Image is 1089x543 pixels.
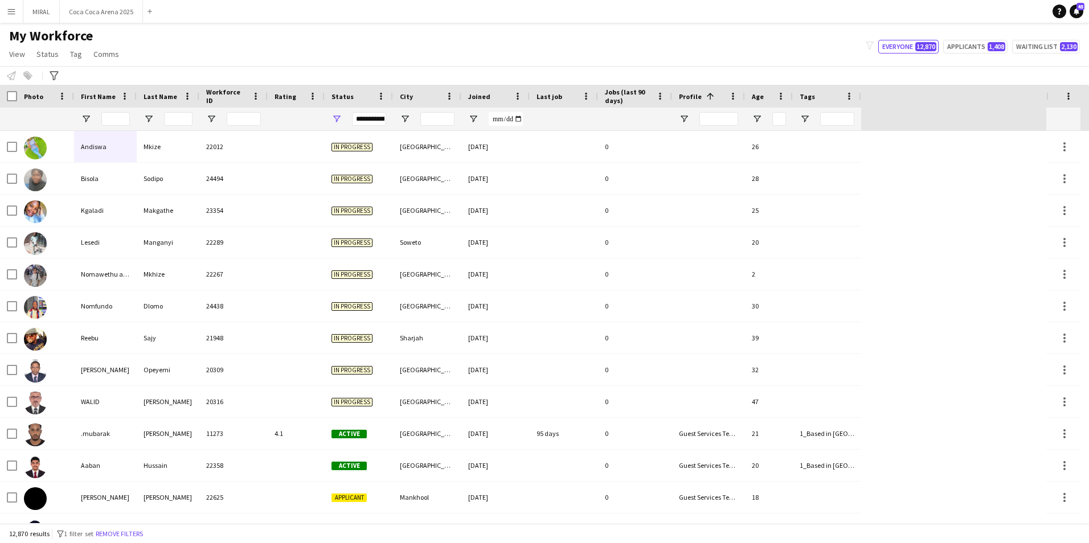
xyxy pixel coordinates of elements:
span: In progress [331,143,372,151]
div: 20 [745,227,793,258]
div: [GEOGRAPHIC_DATA] [393,195,461,226]
button: Open Filter Menu [679,114,689,124]
div: [GEOGRAPHIC_DATA] [393,354,461,385]
input: Last Name Filter Input [164,112,193,126]
div: 22358 [199,450,268,481]
div: [DATE] [461,227,530,258]
div: 0 [598,131,672,162]
div: Nomfundo [74,290,137,322]
input: First Name Filter Input [101,112,130,126]
span: In progress [331,334,372,343]
a: Tag [65,47,87,61]
span: Joined [468,92,490,101]
button: Open Filter Menu [800,114,810,124]
div: [PERSON_NAME] [74,354,137,385]
div: [DATE] [461,258,530,290]
div: [PERSON_NAME] [137,482,199,513]
div: Opeyemi [137,354,199,385]
div: [GEOGRAPHIC_DATA] [393,258,461,290]
div: [PERSON_NAME] [137,418,199,449]
img: .mubarak Ali [24,423,47,446]
span: Last job [537,92,562,101]
div: Reebu [74,322,137,353]
div: Sodipo [137,163,199,194]
div: 0 [598,354,672,385]
span: In progress [331,366,372,375]
div: Guest Services Team [672,450,745,481]
div: 20 [745,450,793,481]
span: In progress [331,175,372,183]
span: View [9,49,25,59]
div: Mkize [137,131,199,162]
div: [GEOGRAPHIC_DATA] [393,418,461,449]
button: Coca Coca Arena 2025 [60,1,143,23]
div: Manganyi [137,227,199,258]
div: 28 [745,163,793,194]
span: 2,130 [1060,42,1078,51]
a: Comms [89,47,124,61]
img: Sadare Opeyemi [24,360,47,382]
span: Comms [93,49,119,59]
span: Tag [70,49,82,59]
button: Waiting list2,130 [1012,40,1080,54]
button: Open Filter Menu [144,114,154,124]
span: In progress [331,207,372,215]
div: 47 [745,386,793,417]
div: 0 [598,482,672,513]
button: Open Filter Menu [81,114,91,124]
span: Profile [679,92,702,101]
span: Status [331,92,354,101]
div: 1_Based in [GEOGRAPHIC_DATA], 2_English Level = 2/3 Good [793,450,861,481]
span: My Workforce [9,27,93,44]
img: Andiswa Mkize [24,137,47,159]
span: City [400,92,413,101]
input: Joined Filter Input [489,112,523,126]
div: 32 [745,354,793,385]
div: 0 [598,195,672,226]
div: 22267 [199,258,268,290]
button: Open Filter Menu [206,114,216,124]
div: 25 [745,195,793,226]
span: Rating [275,92,296,101]
div: Soweto [393,227,461,258]
div: Sajy [137,322,199,353]
span: Workforce ID [206,88,247,105]
div: 95 days [530,418,598,449]
div: Andiswa [74,131,137,162]
div: [DATE] [461,322,530,353]
div: 2 [745,258,793,290]
div: [DATE] [461,418,530,449]
button: Open Filter Menu [468,114,478,124]
span: Status [36,49,59,59]
span: Last Name [144,92,177,101]
div: Mankhool [393,482,461,513]
span: First Name [81,92,116,101]
span: Photo [24,92,43,101]
span: 1 filter set [64,529,93,538]
a: 45 [1070,5,1083,18]
img: Aadhish Sreejith [24,519,47,542]
div: 0 [598,227,672,258]
img: Bisola Sodipo [24,168,47,191]
div: 26 [745,131,793,162]
div: Kgaladi [74,195,137,226]
img: Lesedi Manganyi [24,232,47,255]
div: 22289 [199,227,268,258]
input: Age Filter Input [772,112,786,126]
div: [DATE] [461,386,530,417]
div: Sharjah [393,322,461,353]
div: [GEOGRAPHIC_DATA] [393,386,461,417]
div: [DATE] [461,450,530,481]
div: [GEOGRAPHIC_DATA] [393,450,461,481]
button: Applicants1,408 [943,40,1008,54]
div: 1_Based in [GEOGRAPHIC_DATA], 2_English Level = 3/3 Excellent, 4_EA Active, [GEOGRAPHIC_DATA] [793,418,861,449]
div: 11273 [199,418,268,449]
img: Aaban Hussain [24,455,47,478]
div: 24438 [199,290,268,322]
span: In progress [331,270,372,279]
div: Hussain [137,450,199,481]
img: Kgaladi Makgathe [24,200,47,223]
div: Guest Services Team [672,418,745,449]
span: In progress [331,302,372,311]
div: 0 [598,290,672,322]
